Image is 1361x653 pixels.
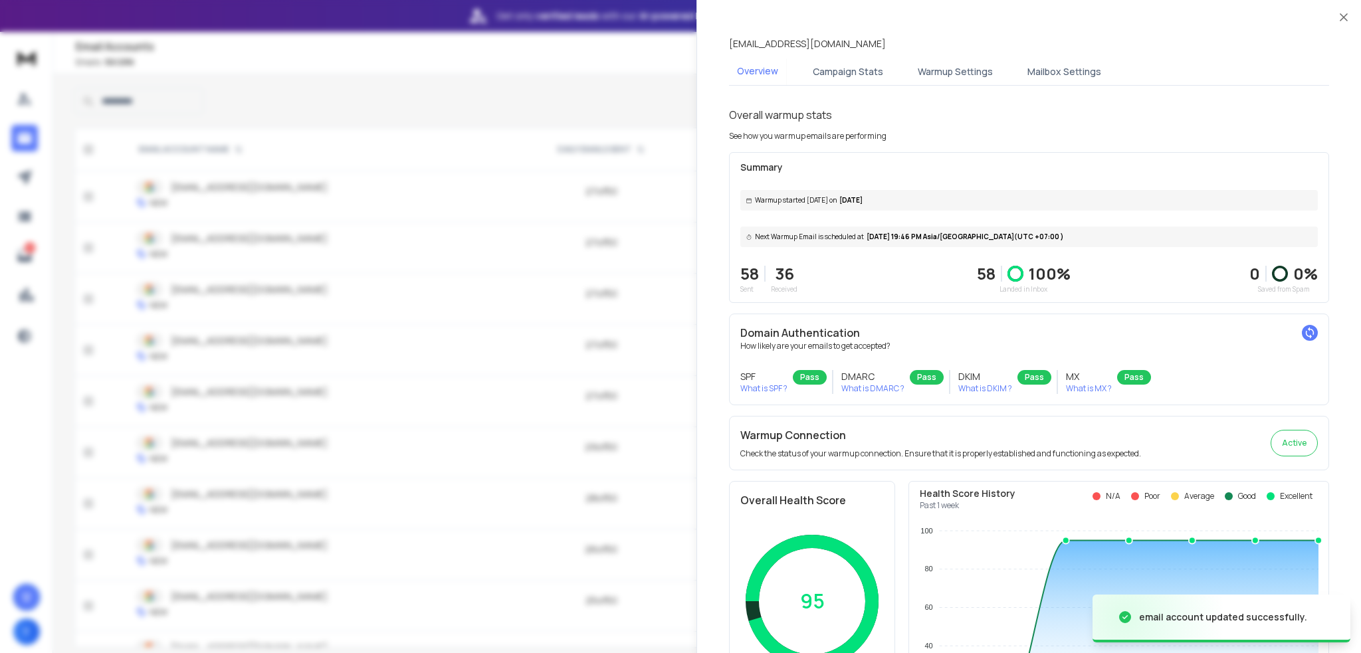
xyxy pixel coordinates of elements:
h3: SPF [740,370,787,383]
span: Next Warmup Email is scheduled at [755,232,864,242]
h2: Domain Authentication [740,325,1318,341]
strong: 0 [1249,262,1260,284]
p: Average [1184,491,1214,502]
p: See how you warmup emails are performing [729,131,887,141]
p: 58 [740,263,759,284]
p: Excellent [1280,491,1312,502]
div: [DATE] 19:46 PM Asia/[GEOGRAPHIC_DATA] (UTC +07:00 ) [740,227,1318,247]
p: How likely are your emails to get accepted? [740,341,1318,351]
p: 95 [800,589,825,613]
h3: MX [1066,370,1112,383]
div: Pass [910,370,944,385]
tspan: 40 [924,642,932,650]
h2: Warmup Connection [740,427,1141,443]
p: 36 [771,263,797,284]
p: What is DMARC ? [841,383,904,394]
div: Pass [1017,370,1051,385]
button: Overview [729,56,786,87]
p: Check the status of your warmup connection. Ensure that it is properly established and functionin... [740,448,1141,459]
span: Warmup started [DATE] on [755,195,837,205]
h2: Overall Health Score [740,492,884,508]
tspan: 80 [924,565,932,573]
p: Saved from Spam [1249,284,1318,294]
p: What is DKIM ? [958,383,1012,394]
div: Pass [793,370,827,385]
p: N/A [1106,491,1120,502]
h1: Overall warmup stats [729,107,832,123]
button: Warmup Settings [910,57,1001,86]
p: Landed in Inbox [977,284,1071,294]
tspan: 100 [920,527,932,535]
button: Active [1271,430,1318,456]
h3: DKIM [958,370,1012,383]
p: Poor [1144,491,1160,502]
p: Health Score History [920,487,1015,500]
p: Summary [740,161,1318,174]
p: [EMAIL_ADDRESS][DOMAIN_NAME] [729,37,886,50]
p: Sent [740,284,759,294]
button: Mailbox Settings [1019,57,1109,86]
div: [DATE] [740,190,1318,211]
p: What is SPF ? [740,383,787,394]
p: 0 % [1293,263,1318,284]
div: Pass [1117,370,1151,385]
tspan: 60 [924,603,932,611]
p: Past 1 week [920,500,1015,511]
p: What is MX ? [1066,383,1112,394]
h3: DMARC [841,370,904,383]
p: 100 % [1029,263,1071,284]
button: Campaign Stats [805,57,891,86]
p: Received [771,284,797,294]
p: 58 [977,263,995,284]
p: Good [1238,491,1256,502]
